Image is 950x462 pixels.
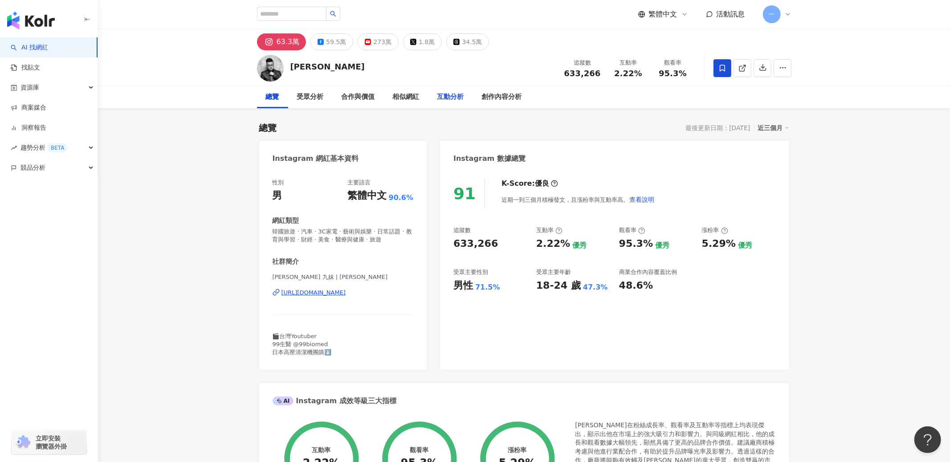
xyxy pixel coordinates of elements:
[619,226,645,234] div: 觀看率
[389,193,414,203] span: 90.6%
[312,446,330,454] div: 互動率
[393,92,420,102] div: 相似網紅
[326,36,346,48] div: 59.5萬
[273,179,284,187] div: 性別
[685,124,750,131] div: 最後更新日期：[DATE]
[47,143,68,152] div: BETA
[738,241,752,250] div: 優秀
[36,434,67,450] span: 立即安裝 瀏覽器外掛
[649,9,677,19] span: 繁體中文
[273,273,414,281] span: [PERSON_NAME] 九妹 | [PERSON_NAME]
[453,279,473,293] div: 男性
[437,92,464,102] div: 互動分析
[273,333,332,356] span: 🎬台灣Youtuber 99生醫 @99biomed 日本高壓清潔機團購⬇️
[273,228,414,244] span: 韓國旅遊 · 汽車 · 3C家電 · 藝術與娛樂 · 日常話題 · 教育與學習 · 財經 · 美食 · 醫療與健康 · 旅遊
[330,11,336,17] span: search
[290,61,365,72] div: [PERSON_NAME]
[347,189,387,203] div: 繁體中文
[536,268,571,276] div: 受眾主要年齡
[564,69,601,78] span: 633,266
[273,397,294,405] div: AI
[259,122,277,134] div: 總覽
[535,179,549,188] div: 優良
[273,257,299,266] div: 社群簡介
[614,69,642,78] span: 2.22%
[273,289,414,297] a: [URL][DOMAIN_NAME]
[619,237,653,251] div: 95.3%
[475,282,500,292] div: 71.5%
[419,36,435,48] div: 1.8萬
[619,279,653,293] div: 48.6%
[619,268,677,276] div: 商業合作內容覆蓋比例
[564,58,601,67] div: 追蹤數
[758,122,789,134] div: 近三個月
[536,226,563,234] div: 互動率
[502,179,558,188] div: K-Score :
[20,138,68,158] span: 趨勢分析
[536,237,570,251] div: 2.22%
[629,196,654,203] span: 查看說明
[446,33,489,50] button: 34.5萬
[453,154,526,164] div: Instagram 數據總覽
[659,69,686,78] span: 95.3%
[11,103,46,112] a: 商案媒合
[583,282,608,292] div: 47.3%
[281,289,346,297] div: [URL][DOMAIN_NAME]
[717,10,745,18] span: 活動訊息
[277,36,300,48] div: 63.3萬
[453,184,476,203] div: 91
[7,12,55,29] img: logo
[914,426,941,453] iframe: Help Scout Beacon - Open
[508,446,526,454] div: 漲粉率
[11,43,48,52] a: searchAI 找網紅
[655,241,669,250] div: 優秀
[403,33,442,50] button: 1.8萬
[373,36,391,48] div: 273萬
[11,123,46,132] a: 洞察報告
[20,158,45,178] span: 競品分析
[482,92,522,102] div: 創作內容分析
[656,58,690,67] div: 觀看率
[769,9,775,19] span: 一
[536,279,581,293] div: 18-24 歲
[342,92,375,102] div: 合作與價值
[453,268,488,276] div: 受眾主要性別
[629,191,655,209] button: 查看說明
[297,92,324,102] div: 受眾分析
[12,430,86,454] a: chrome extension立即安裝 瀏覽器外掛
[310,33,353,50] button: 59.5萬
[410,446,428,454] div: 觀看率
[257,33,306,50] button: 63.3萬
[453,237,498,251] div: 633,266
[358,33,399,50] button: 273萬
[462,36,482,48] div: 34.5萬
[612,58,645,67] div: 互動率
[266,92,279,102] div: 總覽
[20,78,39,98] span: 資源庫
[702,237,736,251] div: 5.29%
[11,145,17,151] span: rise
[572,241,587,250] div: 優秀
[453,226,471,234] div: 追蹤數
[702,226,728,234] div: 漲粉率
[502,191,655,209] div: 近期一到三個月積極發文，且漲粉率與互動率高。
[347,179,371,187] div: 主要語言
[11,63,40,72] a: 找貼文
[273,154,359,164] div: Instagram 網紅基本資料
[273,396,396,406] div: Instagram 成效等級三大指標
[273,216,299,225] div: 網紅類型
[14,435,32,450] img: chrome extension
[257,55,284,82] img: KOL Avatar
[273,189,282,203] div: 男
